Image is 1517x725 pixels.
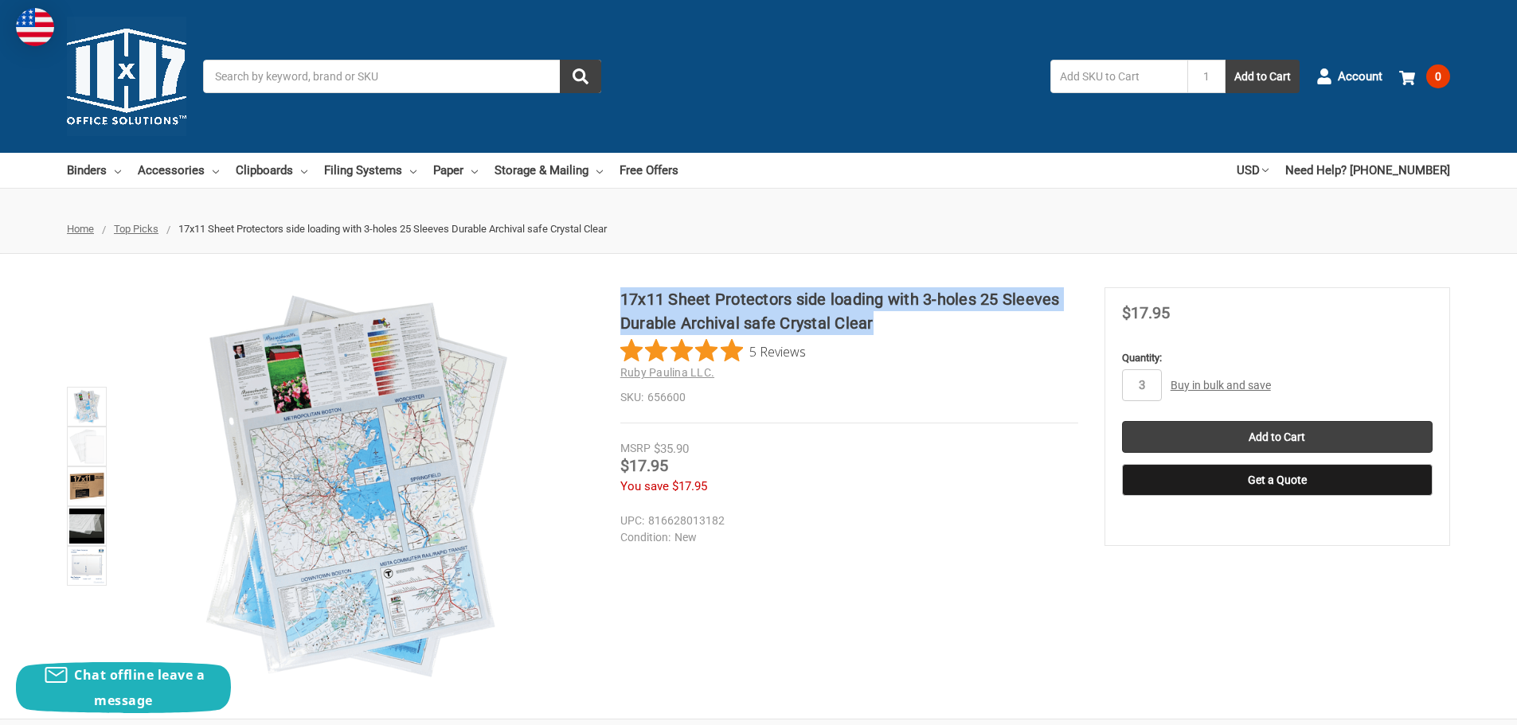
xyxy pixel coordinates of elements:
[672,479,707,493] span: $17.95
[16,662,231,713] button: Chat offline leave a message
[620,529,671,546] dt: Condition:
[620,529,1071,546] dd: New
[1122,421,1433,453] input: Add to Cart
[16,8,54,46] img: duty and tax information for United States
[74,666,205,709] span: Chat offline leave a message
[1316,56,1382,97] a: Account
[138,153,219,188] a: Accessories
[67,223,94,235] a: Home
[620,389,1078,406] dd: 656600
[620,366,714,379] a: Ruby Paulina LLC.
[1237,153,1269,188] a: USD
[1338,68,1382,86] span: Account
[1122,464,1433,496] button: Get a Quote
[1226,60,1300,93] button: Add to Cart
[67,17,186,136] img: 11x17.com
[236,153,307,188] a: Clipboards
[67,153,121,188] a: Binders
[1285,153,1450,188] a: Need Help? [PHONE_NUMBER]
[654,442,689,456] span: $35.90
[1122,350,1433,366] label: Quantity:
[203,60,601,93] input: Search by keyword, brand or SKU
[158,287,556,685] img: Ruby Paulina 17x11 Sheet Protectors side loading with 3-holes 25 Sleeves Durable Archival safe Cr...
[749,339,806,363] span: 5 Reviews
[114,223,158,235] a: Top Picks
[620,456,668,475] span: $17.95
[433,153,478,188] a: Paper
[69,469,104,504] img: 17x11 Sheet Protector Poly with holes on 11" side 656600
[620,287,1078,335] h1: 17x11 Sheet Protectors side loading with 3-holes 25 Sleeves Durable Archival safe Crystal Clear
[1050,60,1187,93] input: Add SKU to Cart
[495,153,603,188] a: Storage & Mailing
[324,153,416,188] a: Filing Systems
[620,479,669,493] span: You save
[69,548,104,583] img: 17x11 Sheet Protectors side loading with 3-holes 25 Sleeves Durable Archival safe Crystal Clear
[620,513,1071,529] dd: 816628013182
[1426,64,1450,88] span: 0
[620,389,643,406] dt: SKU:
[69,389,104,424] img: Ruby Paulina 17x11 Sheet Protectors side loading with 3-holes 25 Sleeves Durable Archival safe Cr...
[178,223,607,235] span: 17x11 Sheet Protectors side loading with 3-holes 25 Sleeves Durable Archival safe Crystal Clear
[620,513,644,529] dt: UPC:
[1399,56,1450,97] a: 0
[69,509,104,544] img: 17x11 Sheet Protectors side loading with 3-holes 25 Sleeves Durable Archival safe Crystal Clear
[69,429,104,464] img: 17x11 Sheet Protectors side loading with 3-holes 25 Sleeves Durable Archival safe Crystal Clear
[620,153,678,188] a: Free Offers
[1171,379,1271,392] a: Buy in bulk and save
[620,339,806,363] button: Rated 5 out of 5 stars from 5 reviews. Jump to reviews.
[1122,303,1170,322] span: $17.95
[620,440,651,457] div: MSRP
